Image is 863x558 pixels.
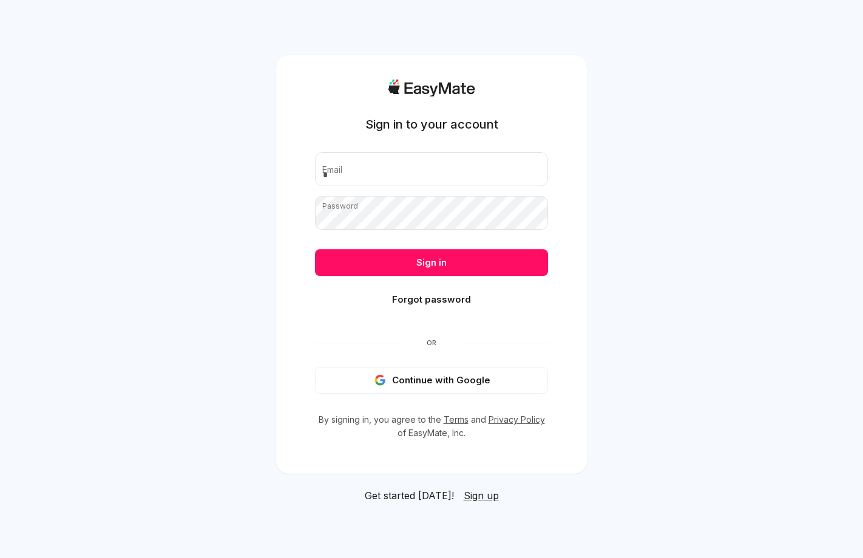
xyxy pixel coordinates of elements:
[365,488,454,503] span: Get started [DATE]!
[315,286,548,313] button: Forgot password
[464,488,499,503] a: Sign up
[464,489,499,502] span: Sign up
[365,116,498,133] h1: Sign in to your account
[444,414,469,425] a: Terms
[315,367,548,394] button: Continue with Google
[489,414,545,425] a: Privacy Policy
[315,413,548,440] p: By signing in, you agree to the and of EasyMate, Inc.
[402,338,461,348] span: Or
[315,249,548,276] button: Sign in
